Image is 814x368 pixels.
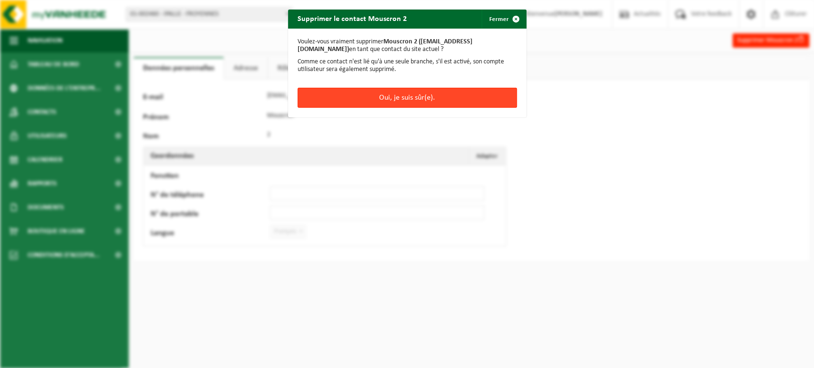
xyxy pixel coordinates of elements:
h2: Supprimer le contact Mouscron 2 [288,10,416,28]
button: Oui, je suis sûr(e). [298,88,517,108]
button: Fermer [482,10,525,29]
p: Voulez-vous vraiment supprimer en tant que contact du site actuel ? [298,38,517,53]
p: Comme ce contact n'est lié qu'à une seule branche, s'il est activé, son compte utilisateur sera é... [298,58,517,73]
strong: Mouscron 2 ([EMAIL_ADDRESS][DOMAIN_NAME]) [298,38,473,53]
